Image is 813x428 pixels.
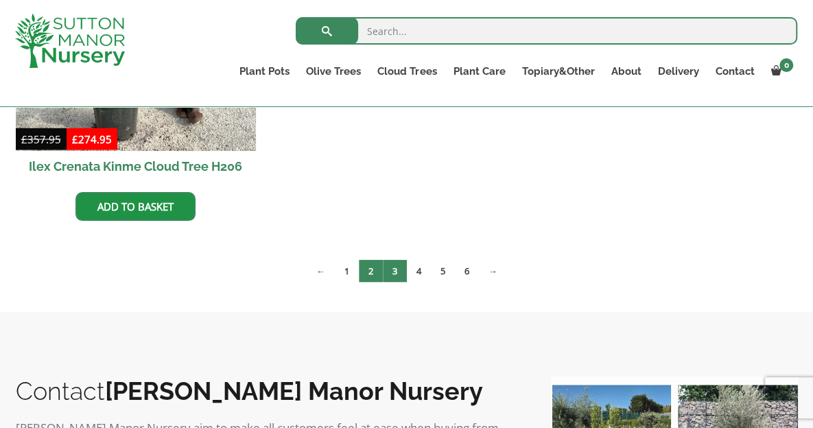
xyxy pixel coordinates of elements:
[16,377,523,405] h2: Contact
[359,260,383,283] span: Page 2
[75,192,196,221] a: Add to basket: “Ilex Crenata Kinme Cloud Tree H206”
[296,17,797,45] input: Search...
[105,377,483,405] b: [PERSON_NAME] Manor Nursery
[762,62,797,81] a: 0
[307,260,335,283] a: ←
[407,260,431,283] a: Page 4
[602,62,649,81] a: About
[479,260,507,283] a: →
[455,260,479,283] a: Page 6
[779,58,793,72] span: 0
[431,260,455,283] a: Page 5
[21,132,27,146] span: £
[445,62,513,81] a: Plant Care
[383,260,407,283] a: Page 3
[16,259,798,288] nav: Product Pagination
[649,62,707,81] a: Delivery
[231,62,298,81] a: Plant Pots
[298,62,369,81] a: Olive Trees
[707,62,762,81] a: Contact
[72,132,78,146] span: £
[21,132,61,146] bdi: 357.95
[15,14,125,68] img: logo
[513,62,602,81] a: Topiary&Other
[72,132,112,146] bdi: 274.95
[369,62,445,81] a: Cloud Trees
[16,151,257,182] h2: Ilex Crenata Kinme Cloud Tree H206
[335,260,359,283] a: Page 1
